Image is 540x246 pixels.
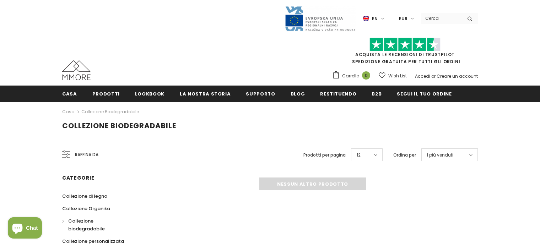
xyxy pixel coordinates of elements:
[379,70,407,82] a: Wish List
[320,91,356,97] span: Restituendo
[320,86,356,102] a: Restituendo
[372,91,382,97] span: B2B
[431,73,436,79] span: or
[92,91,120,97] span: Prodotti
[362,71,370,80] span: 0
[62,174,94,181] span: Categorie
[285,6,356,32] img: Javni Razpis
[397,91,452,97] span: Segui il tuo ordine
[62,91,77,97] span: Casa
[62,202,110,215] a: Collezione Organika
[62,108,75,116] a: Casa
[291,91,305,97] span: Blog
[357,152,361,159] span: 12
[62,190,107,202] a: Collezione di legno
[415,73,430,79] a: Accedi
[62,60,91,80] img: Casi MMORE
[421,13,462,23] input: Search Site
[92,86,120,102] a: Prodotti
[246,91,275,97] span: supporto
[62,205,110,212] span: Collezione Organika
[81,109,139,115] a: Collezione biodegradabile
[399,15,407,22] span: EUR
[62,215,129,235] a: Collezione biodegradabile
[62,86,77,102] a: Casa
[397,86,452,102] a: Segui il tuo ordine
[388,72,407,80] span: Wish List
[303,152,346,159] label: Prodotti per pagina
[68,218,105,232] span: Collezione biodegradabile
[372,15,378,22] span: en
[393,152,416,159] label: Ordina per
[62,121,176,131] span: Collezione biodegradabile
[135,86,164,102] a: Lookbook
[291,86,305,102] a: Blog
[62,193,107,199] span: Collezione di legno
[342,72,359,80] span: Carrello
[363,16,369,22] img: i-lang-1.png
[135,91,164,97] span: Lookbook
[6,217,44,240] inbox-online-store-chat: Shopify online store chat
[62,238,124,245] span: Collezione personalizzata
[372,86,382,102] a: B2B
[180,91,231,97] span: La nostra storia
[246,86,275,102] a: supporto
[180,86,231,102] a: La nostra storia
[369,38,441,51] img: Fidati di Pilot Stars
[437,73,478,79] a: Creare un account
[75,151,98,159] span: Raffina da
[332,41,478,65] span: SPEDIZIONE GRATUITA PER TUTTI GLI ORDINI
[355,51,455,58] a: Acquista le recensioni di TrustPilot
[285,15,356,21] a: Javni Razpis
[332,71,374,81] a: Carrello 0
[427,152,453,159] span: I più venduti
